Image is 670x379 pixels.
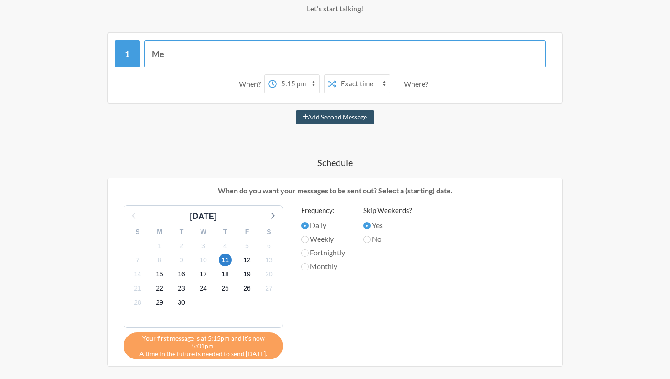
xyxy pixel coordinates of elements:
p: Let's start talking! [71,3,599,14]
span: Wednesday, October 8, 2025 [153,254,166,266]
span: Monday, October 27, 2025 [263,282,275,295]
span: Wednesday, October 1, 2025 [153,239,166,252]
input: No [363,236,371,243]
div: A time in the future is needed to send [DATE]. [124,332,283,359]
label: Yes [363,220,412,231]
span: Saturday, October 25, 2025 [219,282,232,295]
span: Tuesday, October 14, 2025 [131,268,144,281]
span: Sunday, October 19, 2025 [241,268,253,281]
div: W [192,225,214,239]
span: Wednesday, October 15, 2025 [153,268,166,281]
span: Monday, October 20, 2025 [263,268,275,281]
span: Thursday, October 23, 2025 [175,282,188,295]
div: When? [239,74,264,93]
span: Sunday, October 26, 2025 [241,282,253,295]
div: [DATE] [186,210,221,223]
label: Fortnightly [301,247,345,258]
h4: Schedule [71,156,599,169]
span: Friday, October 17, 2025 [197,268,210,281]
div: S [258,225,280,239]
div: T [170,225,192,239]
label: Weekly [301,234,345,244]
span: Thursday, October 16, 2025 [175,268,188,281]
input: Monthly [301,263,309,270]
label: Monthly [301,261,345,272]
input: Weekly [301,236,309,243]
span: Monday, October 6, 2025 [263,239,275,252]
div: F [236,225,258,239]
span: Sunday, October 5, 2025 [241,239,253,252]
span: Tuesday, October 28, 2025 [131,296,144,309]
label: Frequency: [301,205,345,216]
button: Add Second Message [296,110,375,124]
div: Where? [404,74,432,93]
span: Saturday, October 18, 2025 [219,268,232,281]
span: Friday, October 10, 2025 [197,254,210,266]
span: Tuesday, October 7, 2025 [131,254,144,266]
span: Your first message is at 5:15pm and it's now 5:01pm. [130,334,276,350]
span: Thursday, October 2, 2025 [175,239,188,252]
label: Daily [301,220,345,231]
span: Friday, October 3, 2025 [197,239,210,252]
label: No [363,234,412,244]
input: Message [144,40,546,67]
span: Saturday, October 4, 2025 [219,239,232,252]
p: When do you want your messages to be sent out? Select a (starting) date. [114,185,556,196]
div: T [214,225,236,239]
span: Sunday, October 12, 2025 [241,254,253,266]
span: Wednesday, October 22, 2025 [153,282,166,295]
span: Thursday, October 9, 2025 [175,254,188,266]
label: Skip Weekends? [363,205,412,216]
input: Fortnightly [301,249,309,257]
div: M [149,225,170,239]
span: Monday, October 13, 2025 [263,254,275,266]
span: Friday, October 24, 2025 [197,282,210,295]
span: Wednesday, October 29, 2025 [153,296,166,309]
input: Daily [301,222,309,229]
span: Saturday, October 11, 2025 [219,254,232,266]
span: Thursday, October 30, 2025 [175,296,188,309]
div: S [127,225,149,239]
input: Yes [363,222,371,229]
span: Tuesday, October 21, 2025 [131,282,144,295]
